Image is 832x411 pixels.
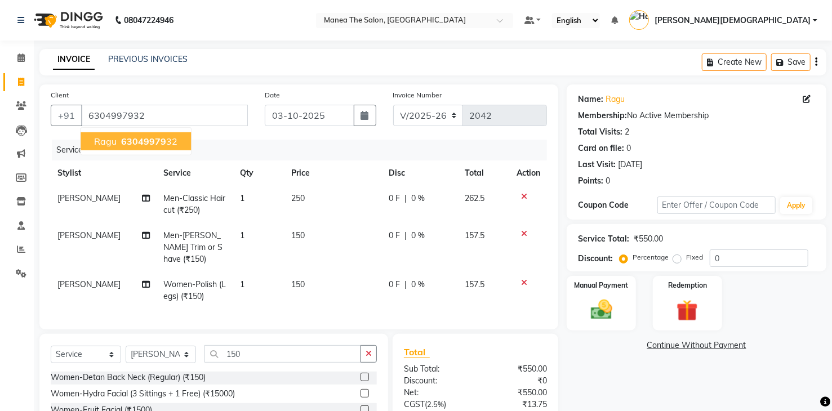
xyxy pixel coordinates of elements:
span: [PERSON_NAME] [57,193,121,203]
div: Discount: [395,375,475,387]
span: 0 % [412,193,425,204]
span: Men-[PERSON_NAME] Trim or Shave (₹150) [163,230,223,264]
b: 08047224946 [124,5,173,36]
button: Apply [780,197,812,214]
div: 0 [606,175,610,187]
input: Enter Offer / Coupon Code [657,196,776,214]
div: Services [52,140,555,160]
div: No Active Membership [578,110,815,122]
span: [PERSON_NAME][DEMOGRAPHIC_DATA] [655,15,811,26]
span: Women-Polish (Legs) (₹150) [163,279,226,301]
span: Total [404,346,430,358]
div: 2 [625,126,629,138]
label: Client [51,90,69,100]
label: Date [265,90,280,100]
th: Service [157,160,233,186]
label: Percentage [633,252,669,262]
span: 0 F [389,230,401,242]
span: 150 [291,230,305,240]
div: Total Visits: [578,126,622,138]
div: [DATE] [618,159,642,171]
a: Continue Without Payment [569,339,824,351]
span: Men-Classic Haircut (₹250) [163,193,225,215]
a: PREVIOUS INVOICES [108,54,188,64]
span: 0 % [412,230,425,242]
label: Invoice Number [393,90,442,100]
label: Redemption [668,280,707,291]
span: 0 % [412,279,425,291]
button: Save [771,53,811,71]
div: ₹13.75 [475,399,555,410]
th: Price [284,160,382,186]
span: 0 F [389,279,401,291]
div: 0 [626,142,631,154]
div: Card on file: [578,142,624,154]
button: +91 [51,105,82,126]
a: INVOICE [53,50,95,70]
span: 157.5 [465,230,484,240]
span: [PERSON_NAME] [57,230,121,240]
img: _cash.svg [584,297,619,322]
span: | [405,193,407,204]
span: 1 [240,193,244,203]
span: CGST [404,399,425,409]
ngb-highlight: 32 [119,136,177,147]
div: Women-Hydra Facial (3 Sittings + 1 Free) (₹15000) [51,388,235,400]
button: Create New [702,53,767,71]
span: | [405,279,407,291]
div: ₹550.00 [634,233,663,245]
span: | [405,230,407,242]
div: Discount: [578,253,613,265]
div: ( ) [395,399,475,410]
div: Coupon Code [578,199,657,211]
span: 0 F [389,193,401,204]
span: 150 [291,279,305,289]
span: ragu [94,136,117,147]
div: Points: [578,175,603,187]
a: Ragu [606,93,625,105]
label: Fixed [686,252,703,262]
div: ₹550.00 [475,363,555,375]
div: Women-Detan Back Neck (Regular) (₹150) [51,372,206,383]
div: ₹0 [475,375,555,387]
label: Manual Payment [575,280,629,291]
span: 157.5 [465,279,484,289]
span: 1 [240,279,244,289]
div: ₹550.00 [475,387,555,399]
div: Sub Total: [395,363,475,375]
th: Action [510,160,547,186]
div: Service Total: [578,233,629,245]
div: Membership: [578,110,627,122]
span: 250 [291,193,305,203]
span: [PERSON_NAME] [57,279,121,289]
img: logo [29,5,106,36]
th: Disc [382,160,458,186]
div: Net: [395,387,475,399]
span: 1 [240,230,244,240]
img: _gift.svg [670,297,705,324]
th: Total [458,160,510,186]
input: Search by Name/Mobile/Email/Code [81,105,248,126]
th: Stylist [51,160,157,186]
div: Name: [578,93,603,105]
span: 63049979 [121,136,166,147]
span: 2.5% [427,400,444,409]
span: 262.5 [465,193,484,203]
th: Qty [233,160,284,186]
input: Search or Scan [204,345,361,363]
img: Hari Krishna [629,10,649,30]
div: Last Visit: [578,159,616,171]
